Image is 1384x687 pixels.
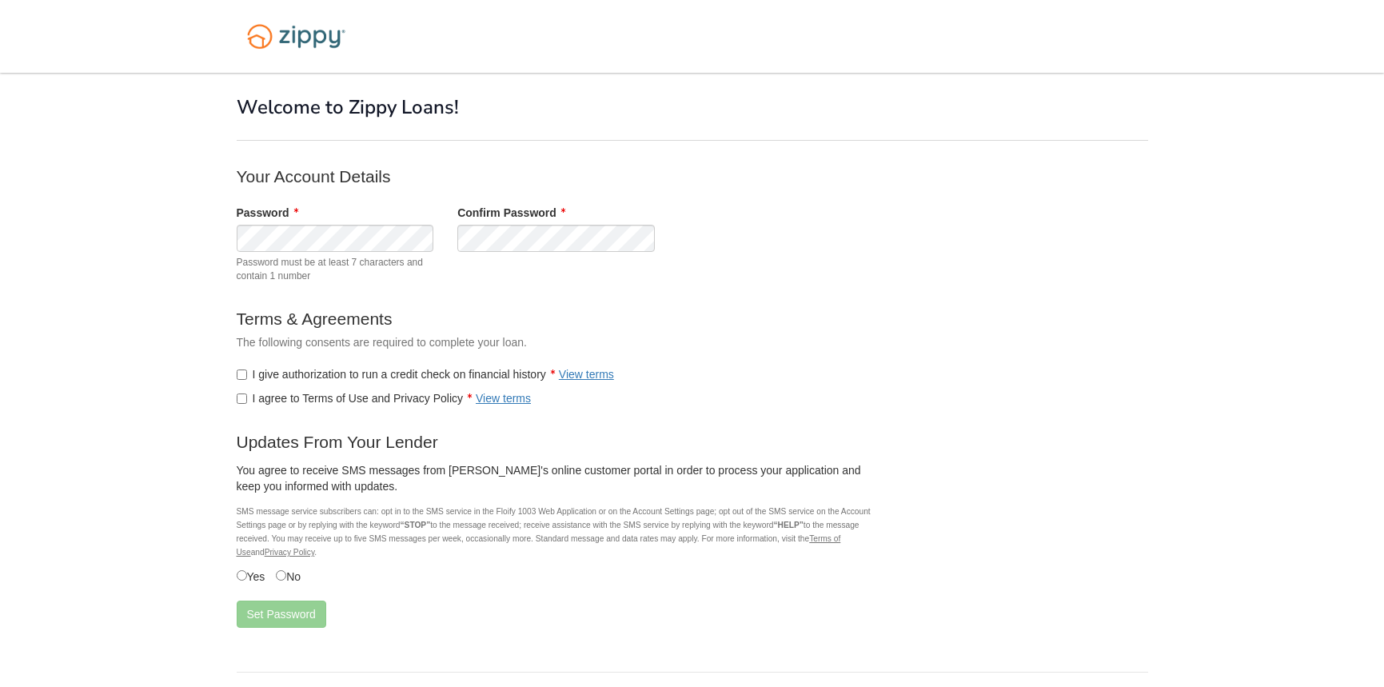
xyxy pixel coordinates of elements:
a: View terms [559,368,614,381]
button: Set Password [237,601,326,628]
p: Terms & Agreements [237,307,876,330]
label: Password [237,205,298,221]
p: Your Account Details [237,165,876,188]
b: “HELP” [773,521,803,529]
a: Privacy Policy [265,548,315,557]
label: I give authorization to run a credit check on financial history [237,366,614,382]
label: Yes [237,567,265,585]
b: “STOP” [401,521,431,529]
a: View terms [476,392,531,405]
h1: Welcome to Zippy Loans! [237,97,1148,118]
img: Logo [237,16,356,57]
span: Password must be at least 7 characters and contain 1 number [237,256,434,283]
input: Verify Password [457,225,655,252]
input: No [276,570,286,581]
input: I agree to Terms of Use and Privacy PolicyView terms [237,393,247,404]
input: Yes [237,570,247,581]
small: SMS message service subscribers can: opt in to the SMS service in the Floify 1003 Web Application... [237,507,871,557]
label: No [276,567,301,585]
div: You agree to receive SMS messages from [PERSON_NAME]'s online customer portal in order to process... [237,462,876,501]
label: Confirm Password [457,205,565,221]
p: The following consents are required to complete your loan. [237,334,876,350]
p: Updates From Your Lender [237,430,876,453]
input: I give authorization to run a credit check on financial historyView terms [237,369,247,380]
label: I agree to Terms of Use and Privacy Policy [237,390,532,406]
